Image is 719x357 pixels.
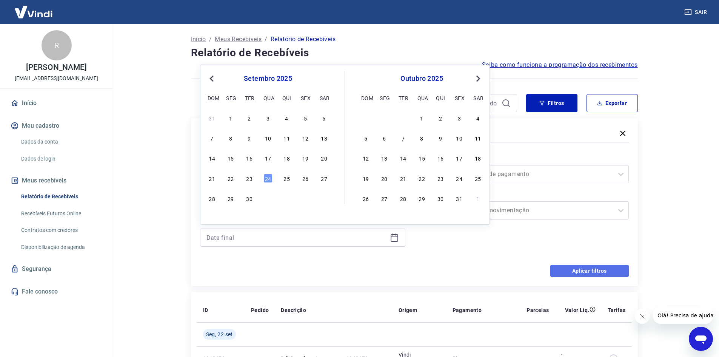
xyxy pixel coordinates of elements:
button: Sair [683,5,710,19]
a: Início [191,35,206,44]
div: dom [361,93,370,102]
div: qua [417,93,426,102]
div: Choose sábado, 1 de novembro de 2025 [473,194,482,203]
a: Relatório de Recebíveis [18,189,104,204]
p: Origem [399,306,417,314]
p: Valor Líq. [565,306,590,314]
div: sab [473,93,482,102]
div: Choose segunda-feira, 8 de setembro de 2025 [226,133,235,142]
div: Choose quinta-feira, 23 de outubro de 2025 [436,174,445,183]
div: Choose segunda-feira, 20 de outubro de 2025 [380,174,389,183]
div: Choose domingo, 14 de setembro de 2025 [208,153,217,162]
div: Choose segunda-feira, 29 de setembro de 2025 [380,113,389,122]
div: Choose quinta-feira, 25 de setembro de 2025 [282,174,291,183]
span: Olá! Precisa de ajuda? [5,5,63,11]
p: [EMAIL_ADDRESS][DOMAIN_NAME] [15,74,98,82]
div: Choose terça-feira, 14 de outubro de 2025 [399,153,408,162]
div: Choose quinta-feira, 16 de outubro de 2025 [436,153,445,162]
input: Data final [206,232,387,243]
div: Choose sábado, 25 de outubro de 2025 [473,174,482,183]
button: Filtros [526,94,577,112]
div: Choose sexta-feira, 19 de setembro de 2025 [301,153,310,162]
div: Choose sexta-feira, 31 de outubro de 2025 [455,194,464,203]
div: Choose quarta-feira, 24 de setembro de 2025 [263,174,273,183]
div: ter [399,93,408,102]
div: sab [320,93,329,102]
div: sex [301,93,310,102]
div: Choose segunda-feira, 27 de outubro de 2025 [380,194,389,203]
div: Choose quinta-feira, 11 de setembro de 2025 [282,133,291,142]
button: Meu cadastro [9,117,104,134]
div: Choose quinta-feira, 2 de outubro de 2025 [436,113,445,122]
div: Choose terça-feira, 9 de setembro de 2025 [245,133,254,142]
div: qui [436,93,445,102]
div: month 2025-10 [360,112,483,204]
div: Choose segunda-feira, 13 de outubro de 2025 [380,153,389,162]
label: Forma de Pagamento [425,155,627,164]
p: ID [203,306,208,314]
div: Choose sexta-feira, 24 de outubro de 2025 [455,174,464,183]
div: Choose domingo, 7 de setembro de 2025 [208,133,217,142]
div: Choose quarta-feira, 1 de outubro de 2025 [263,194,273,203]
div: Choose terça-feira, 16 de setembro de 2025 [245,153,254,162]
label: Tipo de Movimentação [425,191,627,200]
div: seg [226,93,235,102]
div: Choose segunda-feira, 22 de setembro de 2025 [226,174,235,183]
div: Choose sábado, 11 de outubro de 2025 [473,133,482,142]
a: Fale conosco [9,283,104,300]
div: sex [455,93,464,102]
div: Choose sábado, 4 de outubro de 2025 [320,194,329,203]
div: Choose domingo, 31 de agosto de 2025 [208,113,217,122]
button: Previous Month [207,74,216,83]
div: Choose quinta-feira, 4 de setembro de 2025 [282,113,291,122]
p: Parcelas [527,306,549,314]
div: Choose terça-feira, 21 de outubro de 2025 [399,174,408,183]
h4: Relatório de Recebíveis [191,45,638,60]
div: Choose terça-feira, 30 de setembro de 2025 [399,113,408,122]
iframe: Mensagem da empresa [653,307,713,324]
div: Choose terça-feira, 30 de setembro de 2025 [245,194,254,203]
div: Choose terça-feira, 2 de setembro de 2025 [245,113,254,122]
div: Choose sexta-feira, 3 de outubro de 2025 [455,113,464,122]
button: Exportar [587,94,638,112]
div: qui [282,93,291,102]
p: Meus Recebíveis [215,35,262,44]
div: Choose sexta-feira, 12 de setembro de 2025 [301,133,310,142]
div: Choose domingo, 5 de outubro de 2025 [361,133,370,142]
div: Choose quarta-feira, 15 de outubro de 2025 [417,153,426,162]
div: Choose quarta-feira, 22 de outubro de 2025 [417,174,426,183]
div: seg [380,93,389,102]
a: Disponibilização de agenda [18,240,104,255]
p: / [265,35,267,44]
div: Choose domingo, 26 de outubro de 2025 [361,194,370,203]
a: Dados de login [18,151,104,167]
div: outubro 2025 [360,74,483,83]
div: Choose quarta-feira, 17 de setembro de 2025 [263,153,273,162]
a: Saiba como funciona a programação dos recebimentos [482,60,638,70]
div: Choose sábado, 13 de setembro de 2025 [320,133,329,142]
p: Tarifas [608,306,626,314]
div: Choose domingo, 12 de outubro de 2025 [361,153,370,162]
div: Choose sábado, 27 de setembro de 2025 [320,174,329,183]
a: Contratos com credores [18,223,104,238]
div: Choose terça-feira, 23 de setembro de 2025 [245,174,254,183]
div: Choose sexta-feira, 3 de outubro de 2025 [301,194,310,203]
button: Meus recebíveis [9,172,104,189]
a: Recebíveis Futuros Online [18,206,104,221]
div: Choose quinta-feira, 18 de setembro de 2025 [282,153,291,162]
p: / [209,35,212,44]
div: Choose quarta-feira, 29 de outubro de 2025 [417,194,426,203]
div: Choose quinta-feira, 2 de outubro de 2025 [282,194,291,203]
div: Choose domingo, 19 de outubro de 2025 [361,174,370,183]
div: Choose terça-feira, 7 de outubro de 2025 [399,133,408,142]
div: Choose segunda-feira, 1 de setembro de 2025 [226,113,235,122]
p: Relatório de Recebíveis [271,35,336,44]
div: Choose sexta-feira, 5 de setembro de 2025 [301,113,310,122]
div: R [42,30,72,60]
div: Choose sexta-feira, 26 de setembro de 2025 [301,174,310,183]
div: Choose terça-feira, 28 de outubro de 2025 [399,194,408,203]
div: Choose sábado, 20 de setembro de 2025 [320,153,329,162]
div: Choose quinta-feira, 30 de outubro de 2025 [436,194,445,203]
